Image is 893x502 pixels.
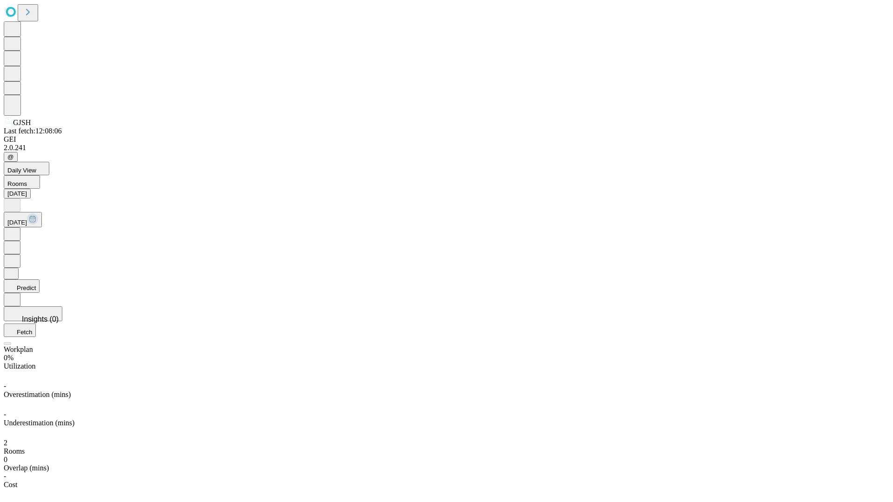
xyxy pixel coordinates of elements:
[7,219,27,226] span: [DATE]
[4,456,7,463] span: 0
[13,119,31,126] span: GJSH
[4,439,7,447] span: 2
[4,162,49,175] button: Daily View
[4,410,6,418] span: -
[4,362,35,370] span: Utilization
[4,144,889,152] div: 2.0.241
[7,153,14,160] span: @
[4,345,33,353] span: Workplan
[7,180,27,187] span: Rooms
[4,419,74,427] span: Underestimation (mins)
[4,152,18,162] button: @
[4,306,62,321] button: Insights (0)
[4,447,25,455] span: Rooms
[4,175,40,189] button: Rooms
[4,382,6,390] span: -
[4,212,42,227] button: [DATE]
[4,279,40,293] button: Predict
[7,167,36,174] span: Daily View
[4,354,13,362] span: 0%
[4,472,6,480] span: -
[4,127,62,135] span: Last fetch: 12:08:06
[4,464,49,472] span: Overlap (mins)
[22,315,59,323] span: Insights (0)
[4,135,889,144] div: GEI
[4,189,31,198] button: [DATE]
[4,481,17,489] span: Cost
[4,324,36,337] button: Fetch
[4,390,71,398] span: Overestimation (mins)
